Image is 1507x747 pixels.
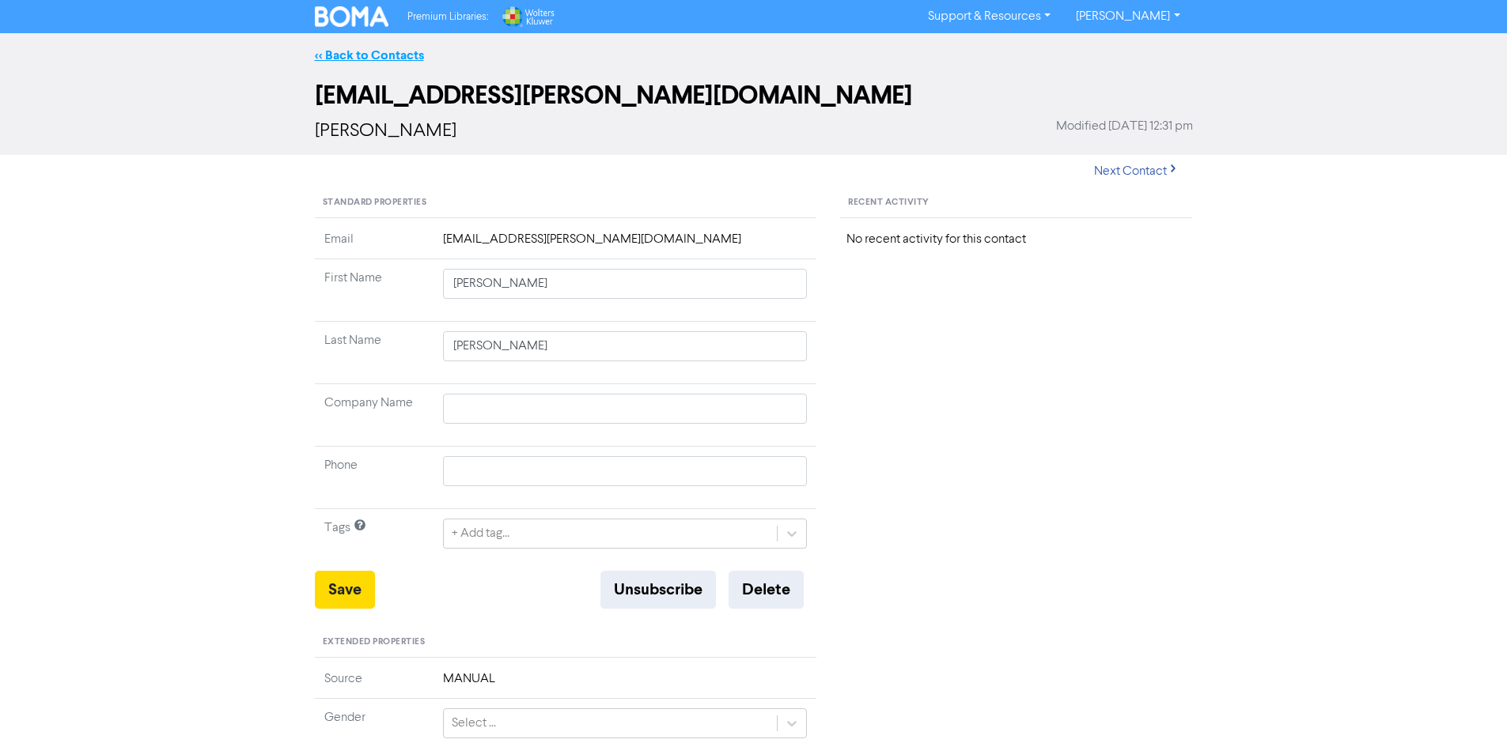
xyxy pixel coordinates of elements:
td: Email [315,230,434,259]
div: Extended Properties [315,628,817,658]
span: Modified [DATE] 12:31 pm [1056,117,1193,136]
img: BOMA Logo [315,6,389,27]
div: Select ... [452,714,496,733]
td: Phone [315,447,434,509]
div: No recent activity for this contact [846,230,1186,249]
h2: [EMAIL_ADDRESS][PERSON_NAME][DOMAIN_NAME] [315,81,1193,111]
span: [PERSON_NAME] [315,122,456,141]
div: Recent Activity [840,188,1192,218]
iframe: Chat Widget [1428,671,1507,747]
img: Wolters Kluwer [501,6,555,27]
button: Delete [729,571,804,609]
div: Standard Properties [315,188,817,218]
span: Premium Libraries: [407,12,488,22]
button: Save [315,571,375,609]
a: << Back to Contacts [315,47,424,63]
td: Company Name [315,384,434,447]
td: Tags [315,509,434,572]
a: [PERSON_NAME] [1063,4,1192,29]
a: Support & Resources [915,4,1063,29]
td: [EMAIL_ADDRESS][PERSON_NAME][DOMAIN_NAME] [434,230,817,259]
button: Unsubscribe [600,571,716,609]
td: Last Name [315,322,434,384]
td: Source [315,670,434,699]
td: First Name [315,259,434,322]
button: Next Contact [1081,155,1193,188]
div: + Add tag... [452,524,509,543]
td: MANUAL [434,670,817,699]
